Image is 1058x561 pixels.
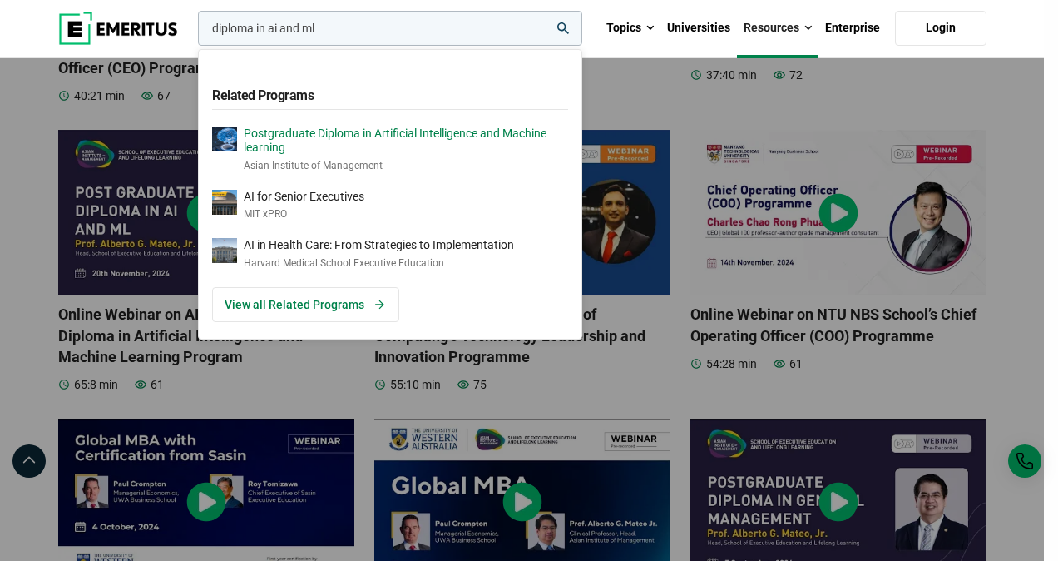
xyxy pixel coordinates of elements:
p: Harvard Medical School Executive Education [244,256,514,271]
p: AI in Health Care: From Strategies to Implementation [244,238,514,252]
input: woocommerce-product-search-field-0 [198,11,582,46]
a: Postgraduate Diploma in Artificial Intelligence and Machine learningAsian Institute of Management [212,127,568,172]
img: AI in Health Care: From Strategies to Implementation [212,238,237,263]
h5: Related Programs [212,78,568,110]
p: MIT xPRO [244,207,364,221]
img: AI for Senior Executives [212,190,237,215]
a: AI in Health Care: From Strategies to ImplementationHarvard Medical School Executive Education [212,238,568,271]
p: Postgraduate Diploma in Artificial Intelligence and Machine learning [244,127,568,155]
p: Asian Institute of Management [244,159,568,173]
img: Postgraduate Diploma in Artificial Intelligence and Machine learning [212,127,237,151]
a: Login [895,11,986,46]
a: AI for Senior ExecutivesMIT xPRO [212,190,568,222]
a: View all Related Programs [212,287,399,322]
p: AI for Senior Executives [244,190,364,204]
